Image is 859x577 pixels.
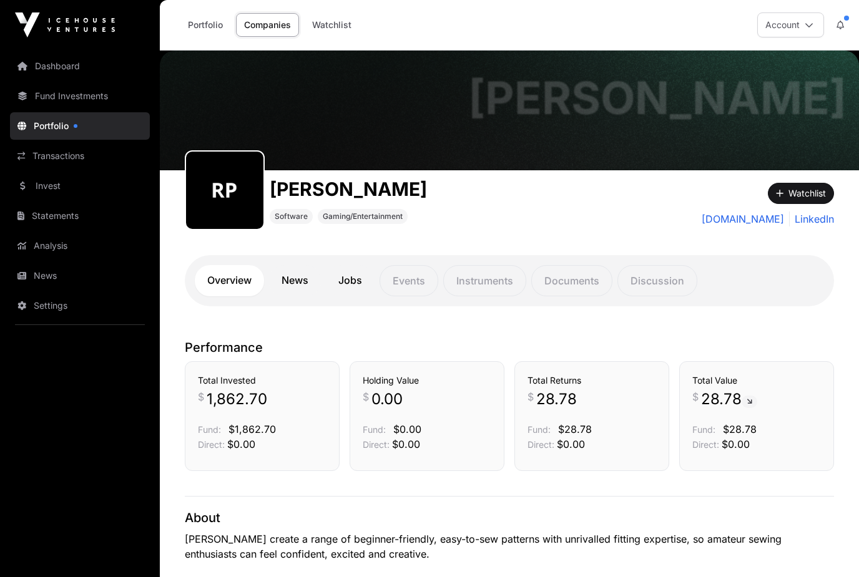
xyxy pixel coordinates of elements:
h3: Holding Value [363,374,491,387]
span: 28.78 [701,389,757,409]
a: Invest [10,172,150,200]
p: Documents [531,265,612,296]
p: Discussion [617,265,697,296]
span: $0.00 [557,438,585,450]
span: $0.00 [393,423,421,435]
a: Statements [10,202,150,230]
h3: Total Value [692,374,821,387]
span: Software [275,211,308,221]
h1: [PERSON_NAME] [270,178,427,200]
span: Direct: [198,439,225,450]
h3: Total Returns [528,374,656,387]
a: Overview [195,265,264,296]
button: Account [757,12,824,37]
a: Fund Investments [10,82,150,110]
img: Icehouse Ventures Logo [15,12,115,37]
img: Rebecca Page [160,51,859,170]
p: [PERSON_NAME] create a range of beginner-friendly, easy-to-sew patterns with unrivalled fitting e... [185,531,834,561]
p: Performance [185,339,834,356]
p: Events [380,265,438,296]
span: $0.00 [227,438,255,450]
span: $ [198,389,204,404]
h1: [PERSON_NAME] [468,75,847,120]
a: LinkedIn [789,211,834,226]
span: $ [528,389,534,404]
span: $28.78 [723,423,757,435]
span: 28.78 [536,389,577,409]
a: [DOMAIN_NAME] [702,211,784,226]
span: Fund: [198,424,221,435]
span: $0.00 [392,438,420,450]
a: News [269,265,321,296]
button: Watchlist [768,183,834,204]
span: 0.00 [371,389,403,409]
a: Jobs [326,265,375,296]
a: News [10,262,150,289]
span: Direct: [363,439,390,450]
span: Fund: [692,424,715,435]
span: 1,862.70 [207,389,267,409]
span: $ [692,389,699,404]
span: Fund: [363,424,386,435]
span: $0.00 [722,438,750,450]
a: Dashboard [10,52,150,80]
iframe: Chat Widget [797,517,859,577]
span: Gaming/Entertainment [323,211,403,221]
span: $ [363,389,369,404]
a: Settings [10,292,150,319]
p: Instruments [443,265,526,296]
span: Direct: [528,439,554,450]
span: $1,862.70 [228,423,276,435]
a: Portfolio [10,112,150,140]
img: rebecca-page174.png [191,157,258,224]
span: $28.78 [558,423,592,435]
nav: Tabs [195,265,824,296]
h3: Total Invested [198,374,326,387]
a: Companies [236,13,299,37]
span: Direct: [692,439,719,450]
a: Portfolio [180,13,231,37]
p: About [185,509,834,526]
a: Transactions [10,142,150,170]
a: Watchlist [304,13,360,37]
a: Analysis [10,232,150,259]
span: Fund: [528,424,551,435]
